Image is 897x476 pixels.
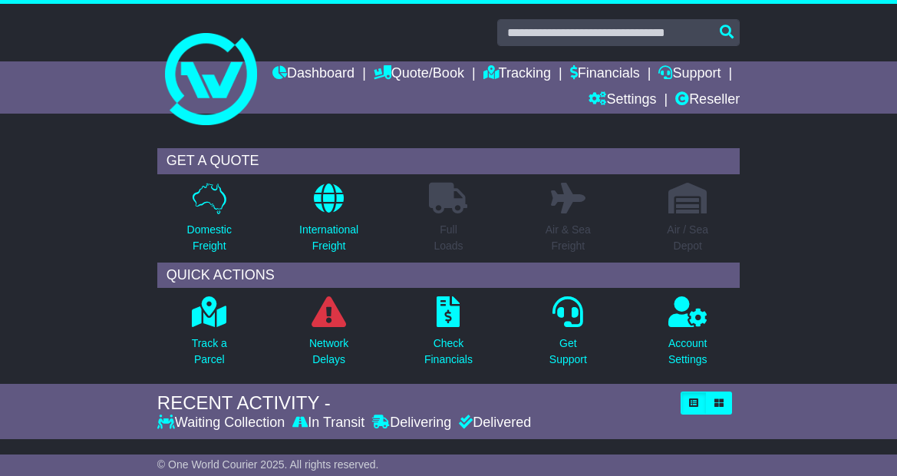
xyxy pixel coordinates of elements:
[570,61,640,88] a: Financials
[157,263,740,289] div: QUICK ACTIONS
[374,61,464,88] a: Quote/Book
[455,415,531,431] div: Delivered
[298,182,359,263] a: InternationalFreight
[157,392,673,415] div: RECENT ACTIVITY -
[192,336,227,368] p: Track a Parcel
[483,61,551,88] a: Tracking
[272,61,355,88] a: Dashboard
[429,222,467,254] p: Full Loads
[157,458,379,471] span: © One World Courier 2025. All rights reserved.
[191,296,228,376] a: Track aParcel
[549,296,588,376] a: GetSupport
[668,296,708,376] a: AccountSettings
[289,415,368,431] div: In Transit
[589,88,656,114] a: Settings
[309,336,348,368] p: Network Delays
[424,296,473,376] a: CheckFinancials
[675,88,740,114] a: Reseller
[299,222,358,254] p: International Freight
[546,222,591,254] p: Air & Sea Freight
[368,415,455,431] div: Delivering
[668,336,707,368] p: Account Settings
[658,61,721,88] a: Support
[424,336,473,368] p: Check Financials
[549,336,587,368] p: Get Support
[186,182,232,263] a: DomesticFreight
[157,148,740,174] div: GET A QUOTE
[187,222,232,254] p: Domestic Freight
[308,296,349,376] a: NetworkDelays
[157,415,289,431] div: Waiting Collection
[667,222,708,254] p: Air / Sea Depot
